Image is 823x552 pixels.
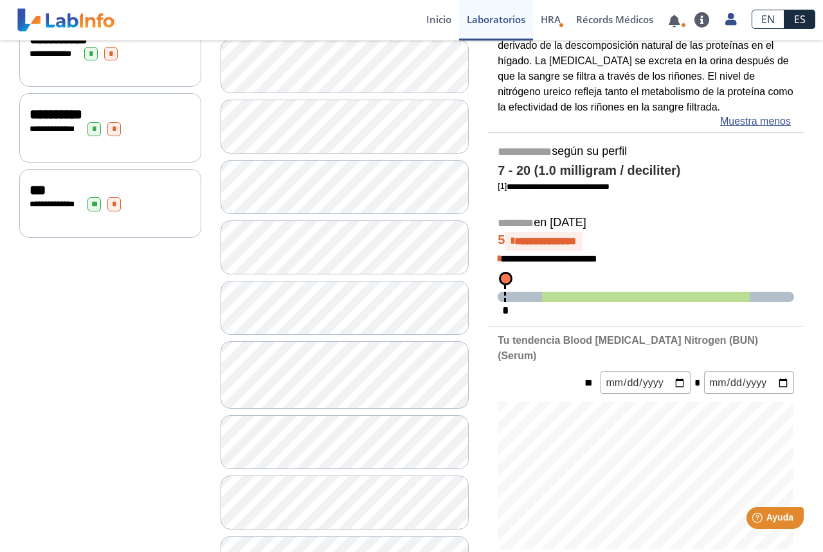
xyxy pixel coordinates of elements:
span: HRA [541,13,561,26]
h4: 5 [498,232,794,251]
a: Muestra menos [720,114,791,129]
h5: según su perfil [498,145,794,159]
a: ES [784,10,815,29]
a: EN [752,10,784,29]
b: Tu tendencia Blood [MEDICAL_DATA] Nitrogen (BUN) (Serum) [498,335,758,361]
h4: 7 - 20 (1.0 milligram / deciliter) [498,163,794,179]
a: [1] [498,181,610,191]
input: mm/dd/yyyy [704,371,794,394]
h5: en [DATE] [498,216,794,231]
input: mm/dd/yyyy [601,371,691,394]
iframe: Help widget launcher [709,502,809,538]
